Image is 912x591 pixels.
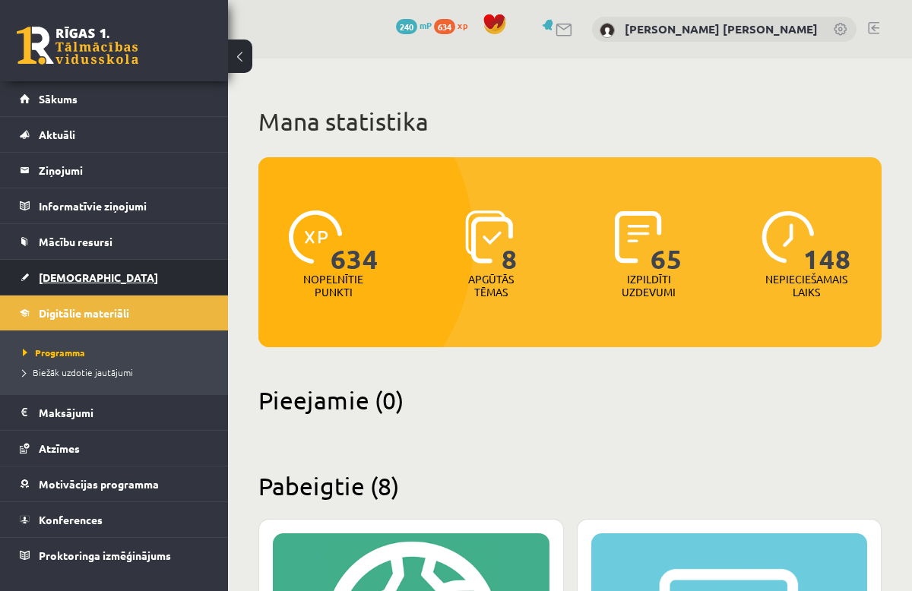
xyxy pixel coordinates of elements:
[23,346,213,359] a: Programma
[20,188,209,223] a: Informatīvie ziņojumi
[20,117,209,152] a: Aktuāli
[258,106,882,137] h1: Mana statistika
[303,273,363,299] p: Nopelnītie punkti
[762,210,815,264] img: icon-clock-7be60019b62300814b6bd22b8e044499b485619524d84068768e800edab66f18.svg
[502,210,518,273] span: 8
[258,471,882,501] h2: Pabeigtie (8)
[20,260,209,295] a: [DEMOGRAPHIC_DATA]
[20,466,209,501] a: Motivācijas programma
[20,295,209,330] a: Digitālie materiāli
[258,385,882,415] h2: Pieejamie (0)
[39,128,75,141] span: Aktuāli
[39,513,103,526] span: Konferences
[39,188,209,223] legend: Informatīvie ziņojumi
[20,502,209,537] a: Konferences
[20,431,209,466] a: Atzīmes
[331,210,378,273] span: 634
[23,346,85,359] span: Programma
[20,81,209,116] a: Sākums
[615,210,662,264] img: icon-completed-tasks-ad58ae20a441b2904462921112bc710f1caf180af7a3daa7317a5a94f2d26646.svg
[39,235,112,248] span: Mācību resursi
[23,366,133,378] span: Biežāk uzdotie jautājumi
[20,538,209,573] a: Proktoringa izmēģinājums
[289,210,342,264] img: icon-xp-0682a9bc20223a9ccc6f5883a126b849a74cddfe5390d2b41b4391c66f2066e7.svg
[600,23,615,38] img: Ričards Jēgers
[23,365,213,379] a: Biežāk uzdotie jautājumi
[17,27,138,65] a: Rīgas 1. Tālmācības vidusskola
[20,224,209,259] a: Mācību resursi
[39,548,171,562] span: Proktoringa izmēģinājums
[465,210,513,264] img: icon-learned-topics-4a711ccc23c960034f471b6e78daf4a3bad4a20eaf4de84257b87e66633f6470.svg
[461,273,521,299] p: Apgūtās tēmas
[39,92,78,106] span: Sākums
[39,270,158,284] span: [DEMOGRAPHIC_DATA]
[765,273,847,299] p: Nepieciešamais laiks
[39,306,129,320] span: Digitālie materiāli
[625,21,818,36] a: [PERSON_NAME] [PERSON_NAME]
[803,210,851,273] span: 148
[20,153,209,188] a: Ziņojumi
[39,395,209,430] legend: Maksājumi
[20,395,209,430] a: Maksājumi
[651,210,682,273] span: 65
[434,19,455,34] span: 634
[619,273,679,299] p: Izpildīti uzdevumi
[458,19,467,31] span: xp
[39,441,80,455] span: Atzīmes
[420,19,432,31] span: mP
[39,477,159,491] span: Motivācijas programma
[39,153,209,188] legend: Ziņojumi
[396,19,432,31] a: 240 mP
[434,19,475,31] a: 634 xp
[396,19,417,34] span: 240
